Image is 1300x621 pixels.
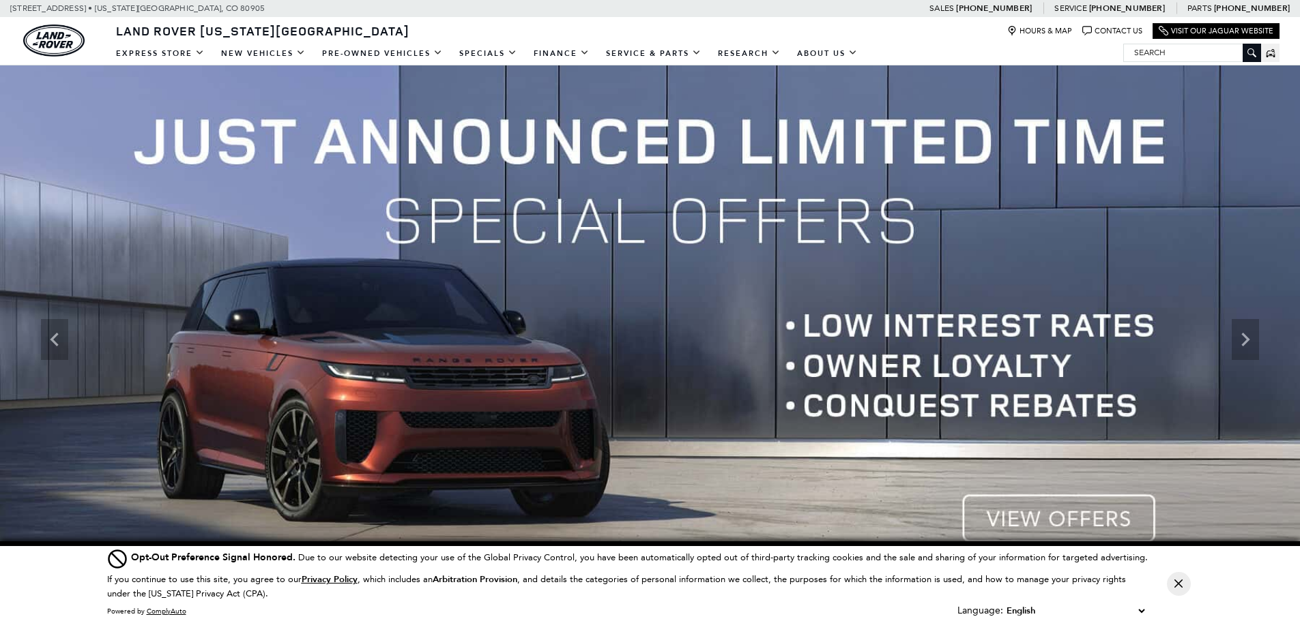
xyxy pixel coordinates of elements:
a: Service & Parts [598,42,710,65]
u: Privacy Policy [302,573,358,586]
a: EXPRESS STORE [108,42,213,65]
p: If you continue to use this site, you agree to our , which includes an , and details the categori... [107,574,1126,599]
span: Land Rover [US_STATE][GEOGRAPHIC_DATA] [116,22,409,39]
a: [PHONE_NUMBER] [956,3,1032,14]
div: Powered by [107,607,186,616]
span: Service [1054,3,1086,13]
a: [PHONE_NUMBER] [1089,3,1165,14]
a: ComplyAuto [147,607,186,616]
a: New Vehicles [213,42,314,65]
a: [STREET_ADDRESS] • [US_STATE][GEOGRAPHIC_DATA], CO 80905 [10,3,265,13]
span: Parts [1187,3,1212,13]
div: Due to our website detecting your use of the Global Privacy Control, you have been automatically ... [131,550,1148,564]
a: Specials [451,42,525,65]
a: Hours & Map [1007,26,1072,36]
a: Finance [525,42,598,65]
div: Language: [957,606,1003,616]
a: Land Rover [US_STATE][GEOGRAPHIC_DATA] [108,22,418,39]
nav: Main Navigation [108,42,866,65]
a: Research [710,42,789,65]
button: Close Button [1167,572,1191,596]
a: Contact Us [1082,26,1142,36]
a: About Us [789,42,866,65]
a: [PHONE_NUMBER] [1214,3,1290,14]
select: Language Select [1003,603,1148,618]
a: Privacy Policy [302,574,358,584]
input: Search [1124,44,1260,61]
div: Next [1232,319,1259,360]
img: Land Rover [23,25,85,57]
a: land-rover [23,25,85,57]
a: Visit Our Jaguar Website [1159,26,1273,36]
span: Opt-Out Preference Signal Honored . [131,551,298,564]
a: Pre-Owned Vehicles [314,42,451,65]
div: Previous [41,319,68,360]
span: Sales [929,3,954,13]
strong: Arbitration Provision [433,573,517,586]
